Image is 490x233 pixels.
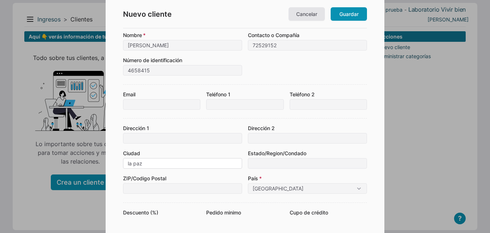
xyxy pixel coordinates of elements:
label: Email [123,91,200,110]
label: Pedido minimo [206,209,283,216]
a: Cancelar [289,7,325,21]
label: Teléfono 1 [206,91,283,110]
label: Estado/Region/Condado [248,149,367,157]
a: Guardar [331,7,367,21]
label: Nombre [123,31,242,39]
label: Teléfono 2 [290,91,367,110]
label: ZIP/Codigo Postal [123,174,242,182]
label: Cupo de crédito [290,209,367,216]
label: Descuento (%) [123,209,200,228]
input: Email [123,99,200,110]
label: Contacto o Compañía [248,31,367,39]
label: País [248,174,367,182]
input: Teléfono 2 [290,99,367,110]
span: Nuevo cliente [123,9,172,19]
label: Número de identificación [123,56,242,64]
input: Teléfono 1 [206,99,283,110]
input: Dependiendo de si Nombre es negocio o persona [248,40,367,51]
label: Dirección 2 [248,124,367,132]
label: Dirección 1 [123,124,242,132]
label: Ciudad [123,149,242,157]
